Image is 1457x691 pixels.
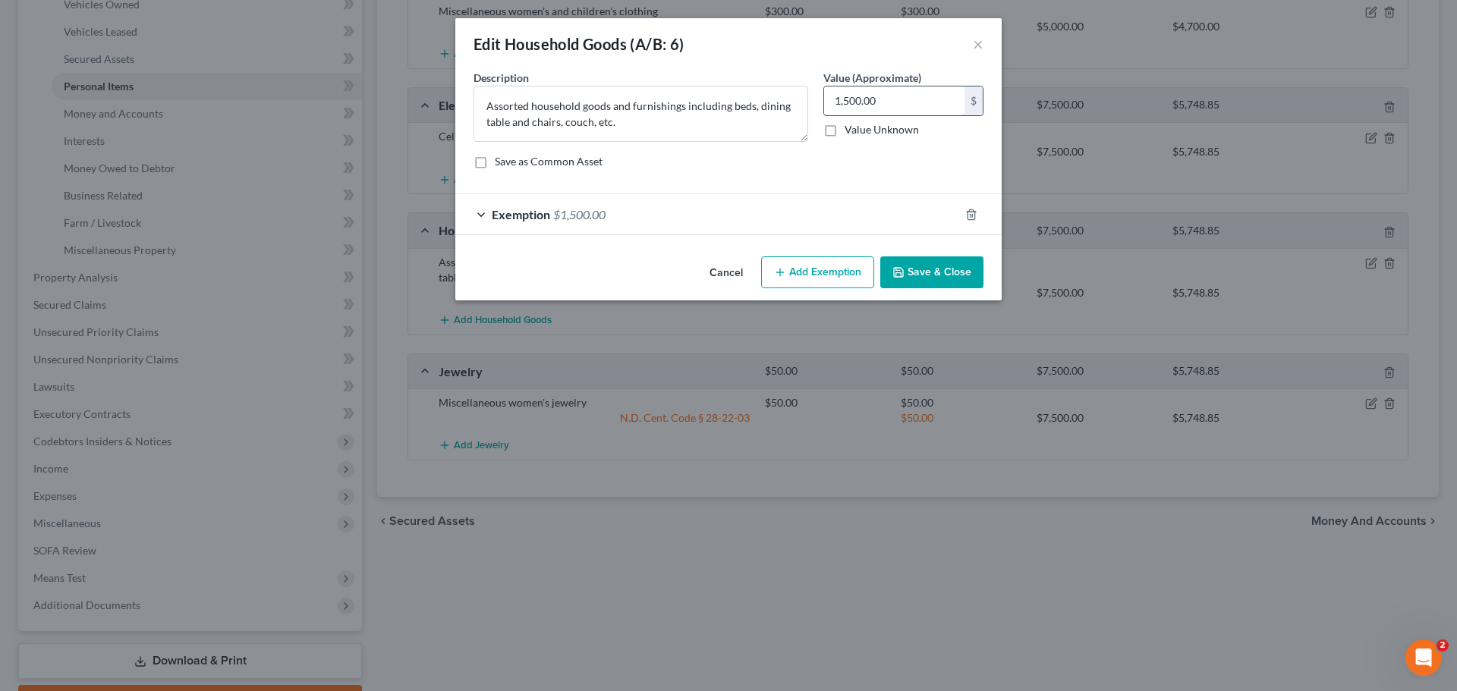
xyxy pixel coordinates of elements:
[495,154,603,169] label: Save as Common Asset
[474,33,684,55] div: Edit Household Goods (A/B: 6)
[845,122,919,137] label: Value Unknown
[880,256,983,288] button: Save & Close
[1437,639,1449,652] span: 2
[553,207,606,221] span: $1,500.00
[973,35,983,53] button: ×
[761,256,874,288] button: Add Exemption
[965,86,983,115] div: $
[474,71,529,84] span: Description
[824,86,965,115] input: 0.00
[1405,639,1442,676] iframe: Intercom live chat
[697,258,755,288] button: Cancel
[492,207,550,221] span: Exemption
[823,70,921,86] label: Value (Approximate)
